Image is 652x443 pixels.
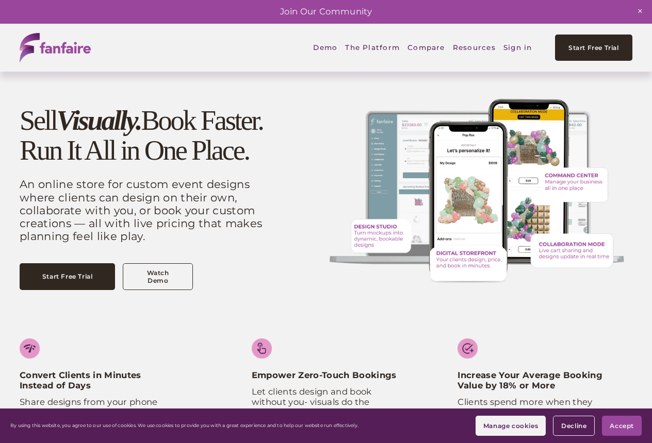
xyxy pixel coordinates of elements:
a: folder dropdown [453,36,496,60]
p: Share designs from your phone on the go that are automatically priced. [20,397,169,428]
strong: Convert Clients in Minutes Instead of Days [20,370,144,390]
a: Start Free Trial [20,263,116,289]
p: An online store for custom event designs where clients can design on their own, collaborate with ... [20,178,270,243]
button: Accept [602,416,642,436]
a: Demo [313,36,337,60]
button: Manage cookies [476,416,546,436]
em: Visually. [57,105,141,136]
p: Clients spend more when they can explore what’s possible [458,397,607,428]
p: By using this website, you agree to our use of cookies. We use cookies to provide you with a grea... [10,423,358,429]
strong: Empower Zero-Touch Bookings [252,370,397,380]
span: Decline [561,422,586,430]
button: Decline [553,416,595,436]
span: Accept [610,422,634,430]
a: folder dropdown [345,36,400,60]
p: Let clients design and book without you- visuals do the selling. [252,387,401,418]
a: Sign in [503,36,532,60]
a: Start Free Trial [555,35,632,61]
img: fanfaire [20,33,91,62]
span: Manage cookies [483,422,538,430]
span: The Platform [345,37,400,59]
strong: Increase Your Average Booking Value by 18% or More [458,370,605,390]
h1: Sell Book Faster. Run It All in One Place. [20,106,270,165]
a: Watch Demo [123,263,192,289]
a: Compare [407,36,445,60]
span: Resources [453,37,496,59]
